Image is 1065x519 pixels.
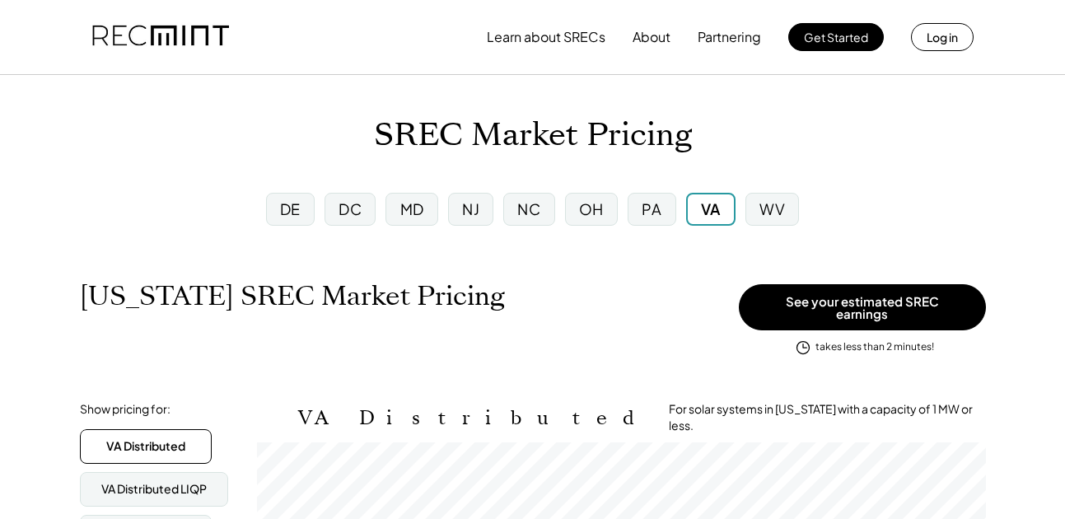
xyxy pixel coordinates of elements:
button: See your estimated SREC earnings [739,284,986,330]
div: MD [400,199,424,219]
div: takes less than 2 minutes! [815,340,934,354]
div: WV [759,199,785,219]
div: OH [579,199,604,219]
div: NC [517,199,540,219]
button: Get Started [788,23,884,51]
div: Show pricing for: [80,401,170,418]
button: About [633,21,670,54]
div: For solar systems in [US_STATE] with a capacity of 1 MW or less. [669,401,986,433]
div: VA Distributed LIQP [101,481,207,498]
div: PA [642,199,661,219]
div: DE [280,199,301,219]
button: Partnering [698,21,761,54]
img: recmint-logotype%403x.png [92,9,229,65]
div: DC [339,199,362,219]
button: Learn about SRECs [487,21,605,54]
div: VA Distributed [106,438,185,455]
h1: [US_STATE] SREC Market Pricing [80,280,505,312]
div: VA [701,199,721,219]
div: NJ [462,199,479,219]
button: Log in [911,23,974,51]
h1: SREC Market Pricing [374,116,692,155]
h2: VA Distributed [298,406,644,430]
